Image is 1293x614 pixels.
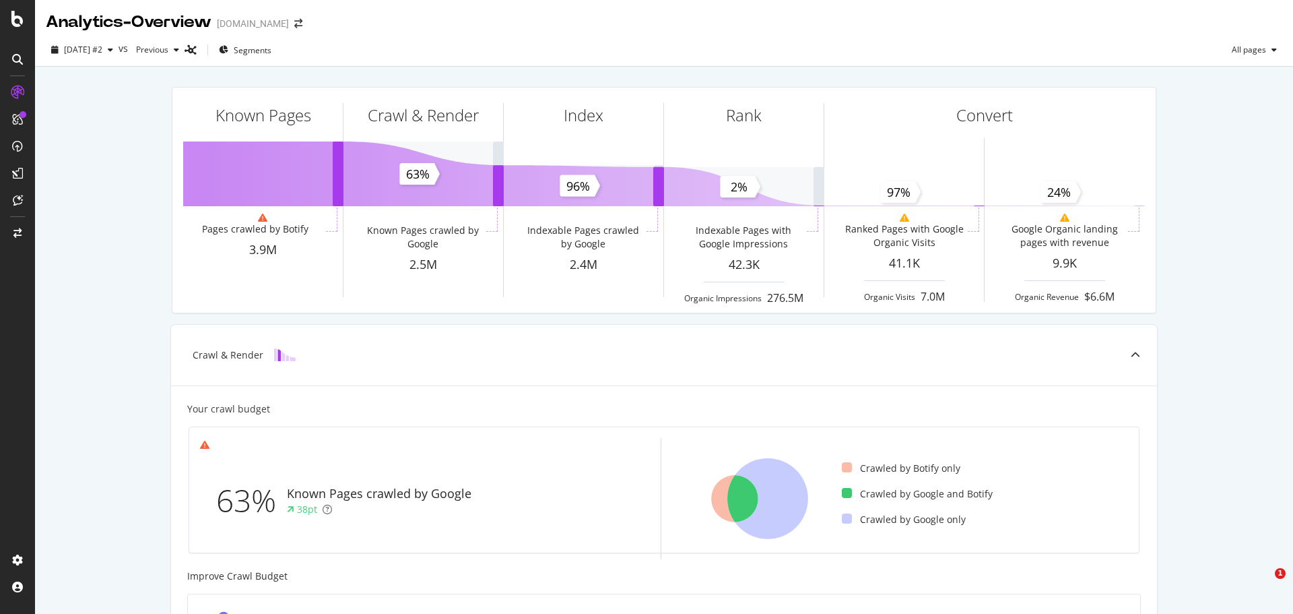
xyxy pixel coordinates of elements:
[119,42,131,55] span: vs
[193,348,263,362] div: Crawl & Render
[287,485,471,503] div: Known Pages crawled by Google
[842,487,993,501] div: Crawled by Google and Botify
[343,256,503,274] div: 2.5M
[64,44,102,55] span: 2025 Sep. 15th #2
[504,256,663,274] div: 2.4M
[202,222,308,236] div: Pages crawled by Botify
[523,224,643,251] div: Indexable Pages crawled by Google
[368,104,479,127] div: Crawl & Render
[294,19,302,28] div: arrow-right-arrow-left
[131,44,168,55] span: Previous
[131,39,185,61] button: Previous
[1275,568,1286,579] span: 1
[683,224,803,251] div: Indexable Pages with Google Impressions
[564,104,603,127] div: Index
[216,479,287,523] div: 63%
[362,224,483,251] div: Known Pages crawled by Google
[217,17,289,30] div: [DOMAIN_NAME]
[46,11,211,34] div: Analytics - Overview
[684,293,762,304] div: Organic Impressions
[187,570,1141,583] div: Improve Crawl Budget
[187,402,270,416] div: Your crawl budget
[664,256,824,274] div: 42.3K
[46,39,119,61] button: [DATE] #2
[1226,44,1266,55] span: All pages
[215,104,311,127] div: Known Pages
[1247,568,1280,601] iframe: Intercom live chat
[726,104,762,127] div: Rank
[213,39,277,61] button: Segments
[842,462,960,475] div: Crawled by Botify only
[234,44,271,56] span: Segments
[1226,39,1282,61] button: All pages
[767,290,803,306] div: 276.5M
[842,513,966,526] div: Crawled by Google only
[274,348,296,361] img: block-icon
[297,503,317,516] div: 38pt
[183,241,343,259] div: 3.9M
